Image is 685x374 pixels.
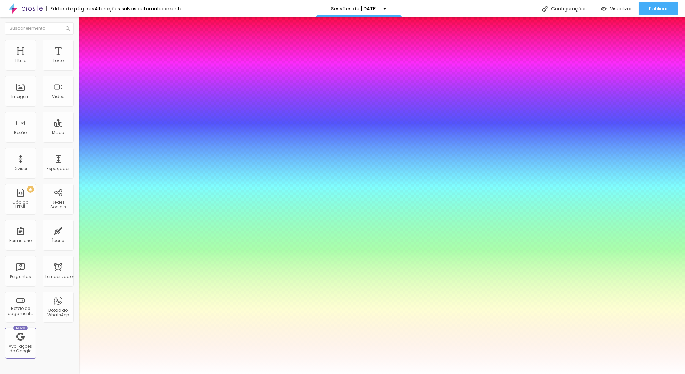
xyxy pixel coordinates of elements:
[610,5,632,12] font: Visualizar
[45,274,74,279] font: Temporizador
[52,94,64,99] font: Vídeo
[52,130,64,135] font: Mapa
[50,5,94,12] font: Editor de páginas
[50,199,66,210] font: Redes Sociais
[13,199,29,210] font: Código HTML
[66,26,70,31] img: Ícone
[15,58,26,63] font: Título
[639,2,678,15] button: Publicar
[11,94,30,99] font: Imagem
[551,5,587,12] font: Configurações
[331,5,378,12] font: Sessões de [DATE]
[594,2,639,15] button: Visualizar
[52,238,64,243] font: Ícone
[14,130,27,135] font: Botão
[9,238,32,243] font: Formulário
[9,343,33,354] font: Avaliações do Google
[47,166,70,171] font: Espaçador
[47,307,69,318] font: Botão do WhatsApp
[649,5,668,12] font: Publicar
[8,305,34,316] font: Botão de pagamento
[10,274,31,279] font: Perguntas
[16,326,25,330] font: Novo
[5,22,74,35] input: Buscar elemento
[53,58,64,63] font: Texto
[14,166,27,171] font: Divisor
[542,6,548,12] img: Ícone
[94,5,183,12] font: Alterações salvas automaticamente
[601,6,607,12] img: view-1.svg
